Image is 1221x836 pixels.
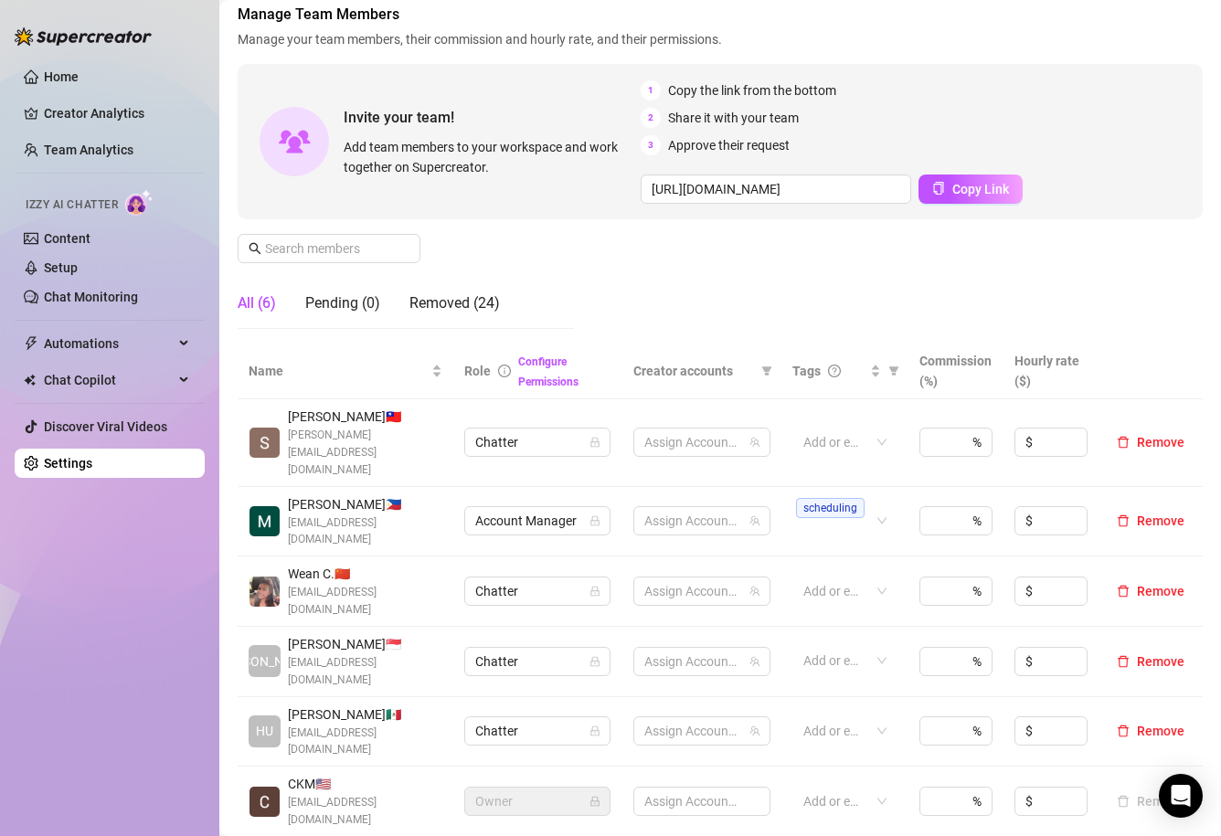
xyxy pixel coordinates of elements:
img: AI Chatter [125,189,154,216]
span: [PERSON_NAME] 🇵🇭 [288,494,442,514]
span: Approve their request [668,135,790,155]
span: [EMAIL_ADDRESS][DOMAIN_NAME] [288,584,442,619]
button: Remove [1110,720,1192,742]
img: logo-BBDzfeDw.svg [15,27,152,46]
span: 1 [641,80,661,101]
span: Remove [1137,513,1184,528]
span: copy [932,182,945,195]
span: [EMAIL_ADDRESS][DOMAIN_NAME] [288,725,442,759]
span: Izzy AI Chatter [26,196,118,214]
span: [EMAIL_ADDRESS][DOMAIN_NAME] [288,514,442,549]
span: Wean C. 🇨🇳 [288,564,442,584]
a: Content [44,231,90,246]
span: 3 [641,135,661,155]
span: Chatter [475,577,600,605]
span: scheduling [796,498,865,518]
th: Hourly rate ($) [1003,344,1099,399]
span: Chatter [475,717,600,745]
span: Invite your team! [344,106,641,129]
span: [EMAIL_ADDRESS][DOMAIN_NAME] [288,794,442,829]
img: Chat Copilot [24,374,36,386]
div: Pending (0) [305,292,380,314]
span: team [749,656,760,667]
span: [PERSON_NAME] 🇲🇽 [288,704,442,725]
span: Chatter [475,648,600,675]
span: Automations [44,329,174,358]
span: filter [888,365,899,376]
span: Copy Link [952,182,1009,196]
a: Discover Viral Videos [44,419,167,434]
button: Copy Link [918,175,1023,204]
span: [PERSON_NAME] 🇸🇬 [288,634,442,654]
button: Remove [1110,580,1192,602]
span: Chat Copilot [44,365,174,395]
a: Creator Analytics [44,99,190,128]
a: Setup [44,260,78,275]
img: Meludel Ann Co [250,506,280,536]
th: Commission (%) [908,344,1003,399]
img: CKM [250,787,280,817]
span: lock [589,656,600,667]
span: Remove [1137,435,1184,450]
span: question-circle [828,365,841,377]
span: filter [758,357,776,385]
a: Chat Monitoring [44,290,138,304]
span: team [749,586,760,597]
span: Remove [1137,654,1184,669]
span: 2 [641,108,661,128]
span: Creator accounts [633,361,754,381]
a: Home [44,69,79,84]
span: delete [1117,655,1130,668]
div: All (6) [238,292,276,314]
span: lock [589,437,600,448]
span: delete [1117,725,1130,737]
span: Add team members to your workspace and work together on Supercreator. [344,137,633,177]
a: Configure Permissions [518,355,579,388]
span: Copy the link from the bottom [668,80,836,101]
img: Wean Castillo [250,577,280,607]
span: team [749,437,760,448]
span: [EMAIL_ADDRESS][DOMAIN_NAME] [288,654,442,689]
span: Tags [792,361,821,381]
button: Remove [1110,651,1192,672]
span: [PERSON_NAME] [216,651,313,672]
img: Sheldon [250,428,280,458]
span: lock [589,796,600,807]
span: Manage Team Members [238,4,1203,26]
span: team [749,725,760,736]
span: [PERSON_NAME][EMAIL_ADDRESS][DOMAIN_NAME] [288,427,442,479]
span: delete [1117,436,1130,449]
span: Role [464,364,491,378]
span: filter [885,357,903,385]
div: Open Intercom Messenger [1159,774,1203,818]
a: Team Analytics [44,143,133,157]
span: Chatter [475,429,600,456]
span: delete [1117,514,1130,527]
span: search [249,242,261,255]
span: Name [249,361,428,381]
span: Account Manager [475,507,600,534]
div: Removed (24) [409,292,500,314]
span: info-circle [498,365,511,377]
span: lock [589,515,600,526]
span: Share it with your team [668,108,799,128]
span: Owner [475,788,600,815]
button: Remove [1110,510,1192,532]
th: Name [238,344,453,399]
span: filter [761,365,772,376]
span: team [749,515,760,526]
span: HU [256,721,273,741]
span: thunderbolt [24,336,38,351]
span: CKM 🇺🇸 [288,774,442,794]
span: Remove [1137,584,1184,598]
span: Manage your team members, their commission and hourly rate, and their permissions. [238,29,1203,49]
span: lock [589,725,600,736]
a: Settings [44,456,92,471]
span: delete [1117,585,1130,598]
input: Search members [265,238,395,259]
span: lock [589,586,600,597]
span: Remove [1137,724,1184,738]
button: Remove [1110,790,1192,812]
button: Remove [1110,431,1192,453]
span: [PERSON_NAME] 🇹🇼 [288,407,442,427]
